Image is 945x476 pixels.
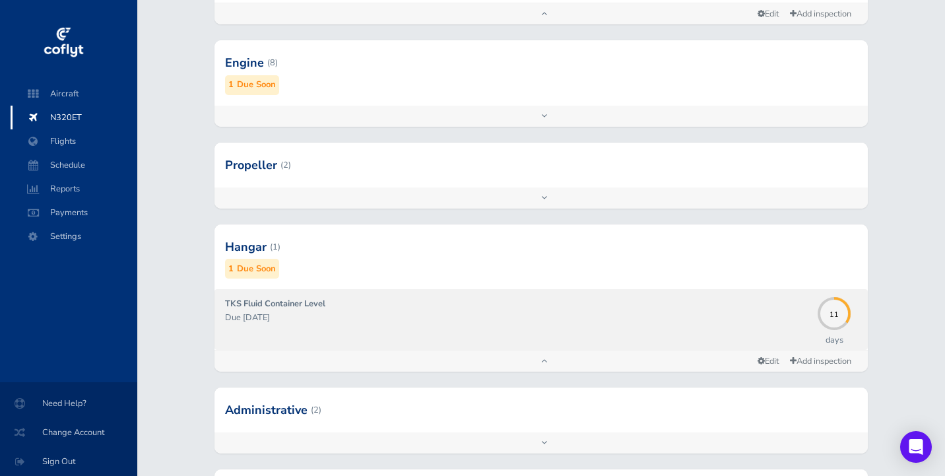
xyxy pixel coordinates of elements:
[752,5,784,23] a: Edit
[24,201,124,224] span: Payments
[24,82,124,106] span: Aircraft
[225,298,325,310] strong: TKS Fluid Container Level
[225,311,811,324] p: Due [DATE]
[826,333,843,347] p: days
[16,391,121,415] span: Need Help?
[758,8,779,20] span: Edit
[42,23,85,63] img: coflyt logo
[784,352,857,371] a: Add inspection
[758,355,779,367] span: Edit
[214,289,868,349] a: TKS Fluid Container Level Due [DATE] 11days
[237,262,276,276] small: Due Soon
[16,421,121,444] span: Change Account
[16,450,121,473] span: Sign Out
[24,177,124,201] span: Reports
[24,153,124,177] span: Schedule
[24,129,124,153] span: Flights
[752,353,784,370] a: Edit
[24,224,124,248] span: Settings
[237,78,276,92] small: Due Soon
[24,106,124,129] span: N320ET
[818,309,851,316] span: 11
[784,5,857,24] a: Add inspection
[900,431,932,463] div: Open Intercom Messenger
